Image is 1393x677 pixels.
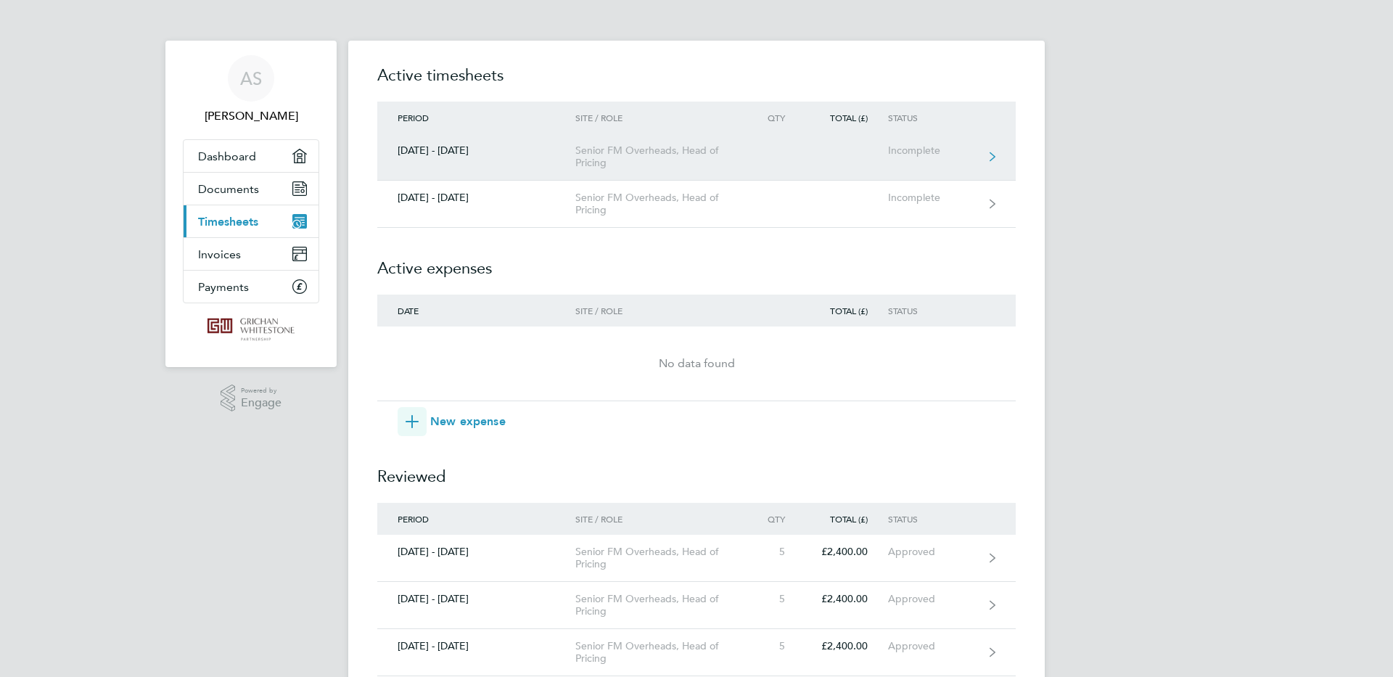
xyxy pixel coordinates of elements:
div: Status [888,514,977,524]
div: [DATE] - [DATE] [377,144,575,157]
a: Dashboard [184,140,319,172]
a: Timesheets [184,205,319,237]
div: Total (£) [805,514,888,524]
div: Status [888,305,977,316]
span: Alan Sawyer [183,107,319,125]
a: Documents [184,173,319,205]
div: [DATE] - [DATE] [377,192,575,204]
div: Senior FM Overheads, Head of Pricing [575,192,741,216]
span: Dashboard [198,149,256,163]
h2: Active expenses [377,228,1016,295]
div: 5 [741,593,805,605]
div: Approved [888,640,977,652]
a: Powered byEngage [221,385,282,412]
span: Documents [198,182,259,196]
div: Senior FM Overheads, Head of Pricing [575,546,741,570]
span: Period [398,112,429,123]
span: Timesheets [198,215,258,229]
div: 5 [741,640,805,652]
a: [DATE] - [DATE]Senior FM Overheads, Head of Pricing5£2,400.00Approved [377,629,1016,676]
div: Senior FM Overheads, Head of Pricing [575,640,741,665]
span: Payments [198,280,249,294]
button: New expense [398,407,506,436]
h2: Reviewed [377,436,1016,503]
div: Approved [888,593,977,605]
div: Qty [741,112,805,123]
div: Incomplete [888,144,977,157]
div: Date [377,305,575,316]
span: Powered by [241,385,282,397]
div: Site / Role [575,514,741,524]
span: Engage [241,397,282,409]
a: Invoices [184,238,319,270]
div: Total (£) [805,112,888,123]
div: £2,400.00 [805,593,888,605]
div: £2,400.00 [805,640,888,652]
span: New expense [430,413,506,430]
a: Payments [184,271,319,303]
div: Total (£) [805,305,888,316]
h2: Active timesheets [377,64,1016,102]
img: grichanwhitestone-logo-retina.png [207,318,294,341]
a: Go to home page [183,318,319,341]
a: [DATE] - [DATE]Senior FM Overheads, Head of Pricing5£2,400.00Approved [377,582,1016,629]
a: [DATE] - [DATE]Senior FM Overheads, Head of Pricing5£2,400.00Approved [377,535,1016,582]
div: Approved [888,546,977,558]
div: No data found [377,355,1016,372]
span: Period [398,513,429,525]
span: Invoices [198,247,241,261]
div: Senior FM Overheads, Head of Pricing [575,144,741,169]
div: [DATE] - [DATE] [377,593,575,605]
div: [DATE] - [DATE] [377,640,575,652]
div: Site / Role [575,305,741,316]
nav: Main navigation [165,41,337,367]
div: Qty [741,514,805,524]
a: AS[PERSON_NAME] [183,55,319,125]
div: Incomplete [888,192,977,204]
div: Status [888,112,977,123]
div: Senior FM Overheads, Head of Pricing [575,593,741,617]
div: £2,400.00 [805,546,888,558]
a: [DATE] - [DATE]Senior FM Overheads, Head of PricingIncomplete [377,134,1016,181]
span: AS [240,69,262,88]
div: Site / Role [575,112,741,123]
a: [DATE] - [DATE]Senior FM Overheads, Head of PricingIncomplete [377,181,1016,228]
div: [DATE] - [DATE] [377,546,575,558]
div: 5 [741,546,805,558]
